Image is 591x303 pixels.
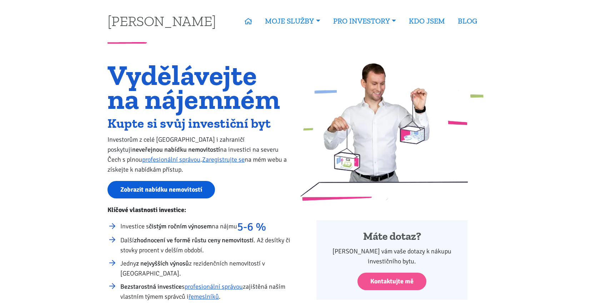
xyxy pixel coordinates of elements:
[107,205,291,215] p: Klíčové vlastnosti investice:
[149,222,212,230] strong: čistým ročním výnosem
[107,63,291,111] h1: Vydělávejte na nájemném
[134,236,254,244] strong: zhodnocení ve formě růstu ceny nemovitostí
[132,146,220,153] strong: neveřejnou nabídku nemovitostí
[259,13,326,29] a: MOJE SLUŽBY
[326,246,458,266] p: [PERSON_NAME] vám vaše dotazy k nákupu investičního bytu.
[107,117,291,129] h2: Kupte si svůj investiční byt
[327,13,402,29] a: PRO INVESTORY
[120,235,291,255] li: Další . Až desítky či stovky procent v delším období.
[120,283,182,291] strong: Bezstarostná investice
[142,156,200,163] a: profesionální správou
[237,220,266,234] strong: 5-6 %
[120,221,291,232] li: Investice s na nájmu
[402,13,451,29] a: KDO JSEM
[120,258,291,278] li: Jedny z rezidenčních nemovitostí v [GEOGRAPHIC_DATA].
[202,156,245,163] a: Zaregistrujte se
[107,14,216,28] a: [PERSON_NAME]
[326,230,458,243] h4: Máte dotaz?
[120,282,291,302] li: s zajištěná naším vlastním týmem správců i .
[451,13,484,29] a: BLOG
[189,293,219,301] a: řemeslníků
[107,135,291,175] p: Investorům z celé [GEOGRAPHIC_DATA] i zahraničí poskytuji na investici na severu Čech s plnou . n...
[185,283,243,291] a: profesionální správou
[107,181,215,198] a: Zobrazit nabídku nemovitostí
[357,273,426,290] a: Kontaktujte mě
[136,259,189,267] strong: z nejvyšších výnosů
